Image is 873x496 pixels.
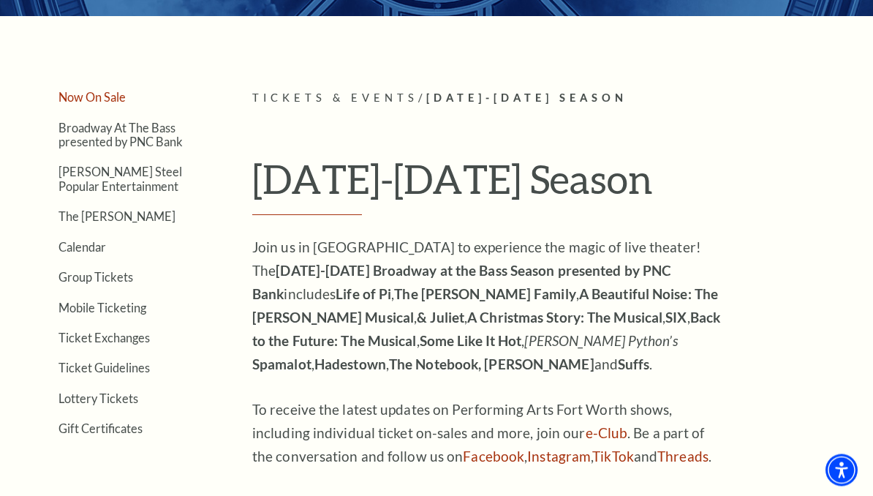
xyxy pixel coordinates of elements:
h1: [DATE]-[DATE] Season [252,156,858,216]
em: [PERSON_NAME] Python’s [524,333,677,350]
strong: & Juliet [417,309,464,326]
a: Instagram - open in a new tab [527,448,591,465]
p: / [252,90,858,108]
a: Ticket Exchanges [58,331,150,345]
a: [PERSON_NAME] Steel Popular Entertainment [58,165,182,193]
a: TikTok - open in a new tab [592,448,634,465]
a: Broadway At The Bass presented by PNC Bank [58,121,183,149]
strong: Back to the Future: The Musical [252,309,720,350]
strong: Spamalot [252,356,311,373]
strong: Hadestown [314,356,386,373]
a: e-Club [586,425,628,442]
a: Now On Sale [58,91,126,105]
strong: The [PERSON_NAME] Family [394,286,575,303]
strong: Some Like It Hot [420,333,522,350]
strong: Suffs [618,356,650,373]
span: Tickets & Events [252,92,418,105]
strong: A Beautiful Noise: The [PERSON_NAME] Musical [252,286,718,326]
strong: Life of Pi [336,286,391,303]
a: Gift Certificates [58,422,143,436]
strong: The Notebook, [PERSON_NAME] [389,356,594,373]
a: Ticket Guidelines [58,361,150,375]
a: Mobile Ticketing [58,301,146,315]
a: Group Tickets [58,271,133,285]
a: Threads - open in a new tab [657,448,708,465]
a: Facebook - open in a new tab [463,448,524,465]
div: Accessibility Menu [825,454,858,486]
strong: [DATE]-[DATE] Broadway at the Bass Season presented by PNC Bank [252,263,671,303]
span: [DATE]-[DATE] Season [426,92,627,105]
strong: A Christmas Story: The Musical [467,309,662,326]
a: The [PERSON_NAME] [58,210,175,224]
p: To receive the latest updates on Performing Arts Fort Worth shows, including individual ticket on... [252,399,727,469]
a: Calendar [58,241,106,255]
a: Lottery Tickets [58,392,138,406]
strong: SIX [665,309,687,326]
p: Join us in [GEOGRAPHIC_DATA] to experience the magic of live theater! The includes , , , , , , , ... [252,236,727,377]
